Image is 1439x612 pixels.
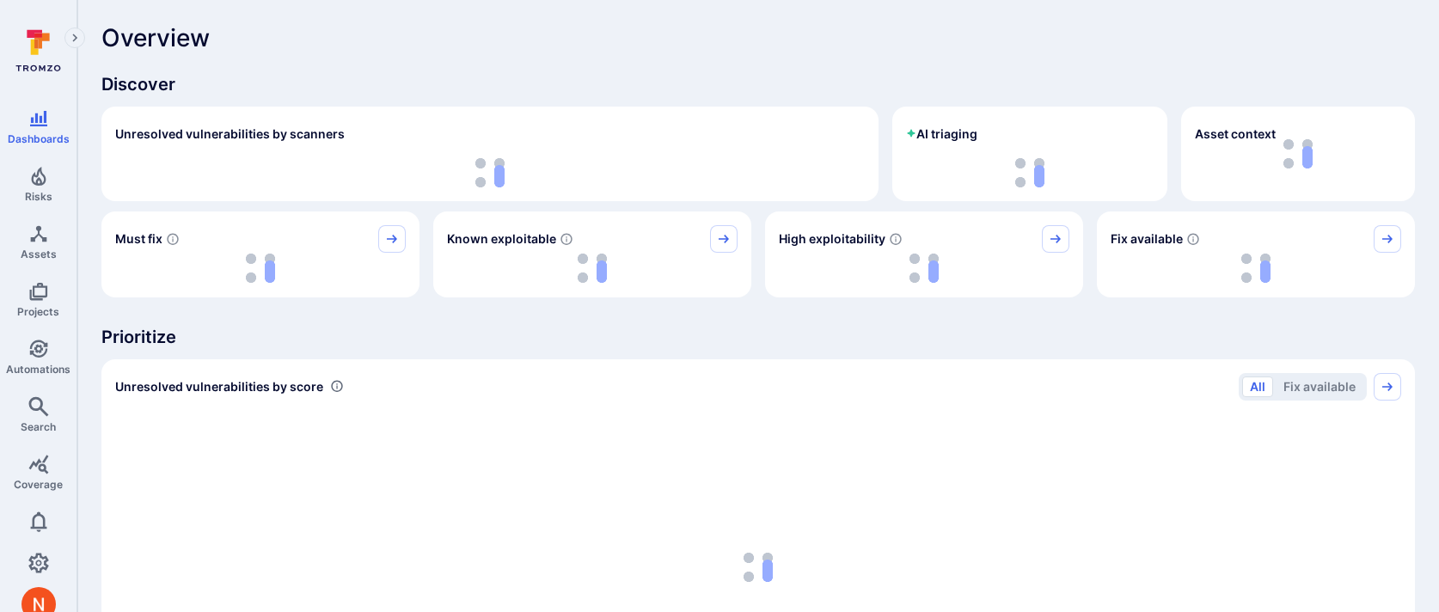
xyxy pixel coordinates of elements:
span: Search [21,420,56,433]
img: Loading... [744,553,773,582]
span: Fix available [1111,230,1183,248]
div: Fix available [1097,211,1415,297]
div: loading spinner [779,253,1069,284]
span: Prioritize [101,325,1415,349]
div: loading spinner [115,253,406,284]
img: Loading... [909,254,939,283]
span: Unresolved vulnerabilities by score [115,378,323,395]
span: Discover [101,72,1415,96]
div: Must fix [101,211,419,297]
span: Risks [25,190,52,203]
span: Dashboards [8,132,70,145]
div: loading spinner [447,253,738,284]
span: Overview [101,24,210,52]
span: Asset context [1195,125,1276,143]
svg: Vulnerabilities with fix available [1186,232,1200,246]
img: Loading... [578,254,607,283]
svg: Risk score >=40 , missed SLA [166,232,180,246]
h2: Unresolved vulnerabilities by scanners [115,125,345,143]
h2: AI triaging [906,125,977,143]
svg: EPSS score ≥ 0.7 [889,232,903,246]
span: High exploitability [779,230,885,248]
span: Assets [21,248,57,260]
span: Coverage [14,478,63,491]
img: Loading... [1015,158,1044,187]
div: loading spinner [906,158,1154,187]
div: Known exploitable [433,211,751,297]
span: Must fix [115,230,162,248]
img: Loading... [246,254,275,283]
span: Automations [6,363,70,376]
div: loading spinner [1111,253,1401,284]
button: Expand navigation menu [64,28,85,48]
div: loading spinner [115,158,865,187]
img: Loading... [475,158,505,187]
span: Known exploitable [447,230,556,248]
svg: Confirmed exploitable by KEV [560,232,573,246]
div: Number of vulnerabilities in status 'Open' 'Triaged' and 'In process' grouped by score [330,377,344,395]
div: High exploitability [765,211,1083,297]
button: All [1242,376,1273,397]
span: Projects [17,305,59,318]
button: Fix available [1276,376,1363,397]
img: Loading... [1241,254,1271,283]
i: Expand navigation menu [69,31,81,46]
